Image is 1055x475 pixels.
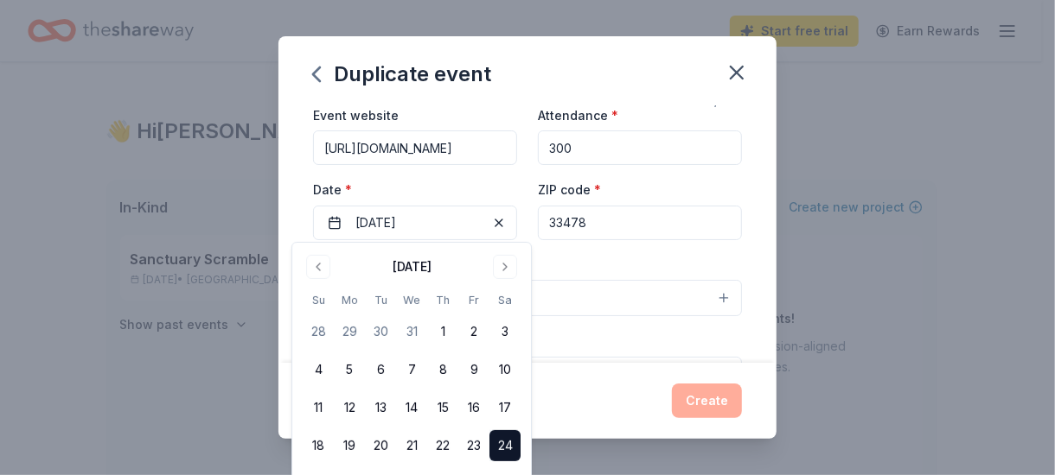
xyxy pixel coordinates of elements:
[538,206,742,240] input: 12345 (U.S. only)
[313,107,399,124] label: Event website
[489,354,521,385] button: 10
[493,255,517,279] button: Go to next month
[538,130,742,165] input: 20
[427,316,458,347] button: 1
[313,181,517,199] label: Date
[458,291,489,309] th: Friday
[489,392,521,423] button: 17
[489,430,521,461] button: 24
[538,107,618,124] label: Attendance
[489,291,521,309] th: Saturday
[303,430,334,461] button: 18
[427,354,458,385] button: 8
[427,291,458,309] th: Thursday
[396,316,427,347] button: 31
[458,392,489,423] button: 16
[303,354,334,385] button: 4
[458,354,489,385] button: 9
[303,291,334,309] th: Sunday
[458,430,489,461] button: 23
[393,256,432,277] div: [DATE]
[306,255,330,279] button: Go to previous month
[458,316,489,347] button: 2
[396,430,427,461] button: 21
[365,354,396,385] button: 6
[427,392,458,423] button: 15
[313,130,517,165] input: https://www...
[334,316,365,347] button: 29
[334,291,365,309] th: Monday
[313,60,491,88] div: Duplicate event
[365,316,396,347] button: 30
[334,354,365,385] button: 5
[538,181,601,199] label: ZIP code
[334,392,365,423] button: 12
[334,430,365,461] button: 19
[396,291,427,309] th: Wednesday
[427,430,458,461] button: 22
[489,316,521,347] button: 3
[303,316,334,347] button: 28
[365,392,396,423] button: 13
[396,354,427,385] button: 7
[365,430,396,461] button: 20
[303,392,334,423] button: 11
[365,291,396,309] th: Tuesday
[313,206,517,240] button: [DATE]
[396,392,427,423] button: 14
